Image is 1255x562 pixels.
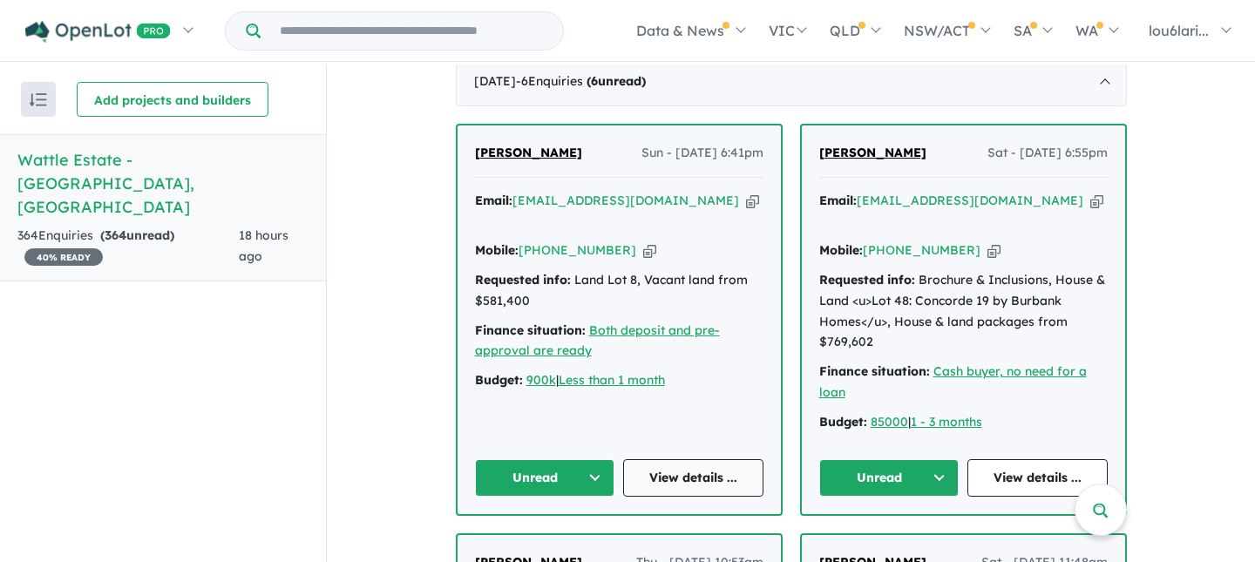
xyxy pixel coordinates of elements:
[587,73,646,89] strong: ( unread)
[819,414,867,430] strong: Budget:
[819,193,857,208] strong: Email:
[100,227,174,243] strong: ( unread)
[819,272,915,288] strong: Requested info:
[819,363,930,379] strong: Finance situation:
[819,242,863,258] strong: Mobile:
[77,82,268,117] button: Add projects and builders
[519,242,636,258] a: [PHONE_NUMBER]
[819,459,960,497] button: Unread
[475,372,523,388] strong: Budget:
[475,193,512,208] strong: Email:
[475,270,763,312] div: Land Lot 8, Vacant land from $581,400
[819,412,1108,433] div: |
[967,459,1108,497] a: View details ...
[475,145,582,160] span: [PERSON_NAME]
[857,193,1083,208] a: [EMAIL_ADDRESS][DOMAIN_NAME]
[1149,22,1209,39] span: lou6lari...
[911,414,982,430] a: 1 - 3 months
[871,414,908,430] a: 85000
[475,322,586,338] strong: Finance situation:
[623,459,763,497] a: View details ...
[25,21,171,43] img: Openlot PRO Logo White
[24,248,103,266] span: 40 % READY
[456,58,1127,106] div: [DATE]
[987,241,1001,260] button: Copy
[239,227,288,264] span: 18 hours ago
[475,143,582,164] a: [PERSON_NAME]
[819,363,1087,400] a: Cash buyer, no need for a loan
[591,73,598,89] span: 6
[512,193,739,208] a: [EMAIL_ADDRESS][DOMAIN_NAME]
[475,242,519,258] strong: Mobile:
[987,143,1108,164] span: Sat - [DATE] 6:55pm
[863,242,980,258] a: [PHONE_NUMBER]
[516,73,646,89] span: - 6 Enquir ies
[643,241,656,260] button: Copy
[475,370,763,391] div: |
[819,270,1108,353] div: Brochure & Inclusions, House & Land <u>Lot 48: Concorde 19 by Burbank Homes</u>, House & land pac...
[17,226,239,267] div: 364 Enquir ies
[105,227,126,243] span: 364
[819,143,926,164] a: [PERSON_NAME]
[475,322,720,359] a: Both deposit and pre-approval are ready
[641,143,763,164] span: Sun - [DATE] 6:41pm
[475,272,571,288] strong: Requested info:
[526,372,556,388] a: 900k
[30,93,47,106] img: sort.svg
[746,192,759,210] button: Copy
[17,148,309,219] h5: Wattle Estate - [GEOGRAPHIC_DATA] , [GEOGRAPHIC_DATA]
[559,372,665,388] a: Less than 1 month
[819,145,926,160] span: [PERSON_NAME]
[1090,192,1103,210] button: Copy
[475,459,615,497] button: Unread
[264,12,560,50] input: Try estate name, suburb, builder or developer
